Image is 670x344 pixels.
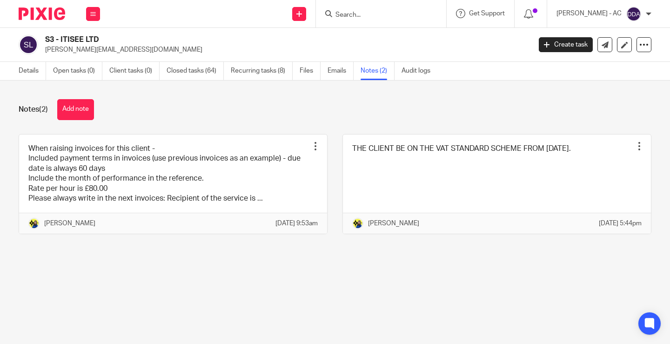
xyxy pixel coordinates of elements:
p: [DATE] 9:53am [275,219,318,228]
img: Bobo-Starbridge%201.jpg [352,218,363,229]
img: svg%3E [19,35,38,54]
a: Closed tasks (64) [167,62,224,80]
p: [PERSON_NAME][EMAIL_ADDRESS][DOMAIN_NAME] [45,45,525,54]
a: Notes (2) [361,62,395,80]
a: Files [300,62,321,80]
span: Get Support [469,10,505,17]
img: Pixie [19,7,65,20]
p: [PERSON_NAME] [368,219,419,228]
input: Search [335,11,418,20]
a: Recurring tasks (8) [231,62,293,80]
p: [PERSON_NAME] - AC [556,9,622,18]
a: Client tasks (0) [109,62,160,80]
a: Open tasks (0) [53,62,102,80]
a: Audit logs [402,62,437,80]
a: Emails [328,62,354,80]
button: Add note [57,99,94,120]
h1: Notes [19,105,48,115]
img: svg%3E [626,7,641,21]
p: [PERSON_NAME] [44,219,95,228]
a: Create task [539,37,593,52]
a: Details [19,62,46,80]
span: (2) [39,106,48,113]
img: Bobo-Starbridge%201.jpg [28,218,40,229]
h2: S3 - ITISEE LTD [45,35,429,45]
p: [DATE] 5:44pm [599,219,642,228]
